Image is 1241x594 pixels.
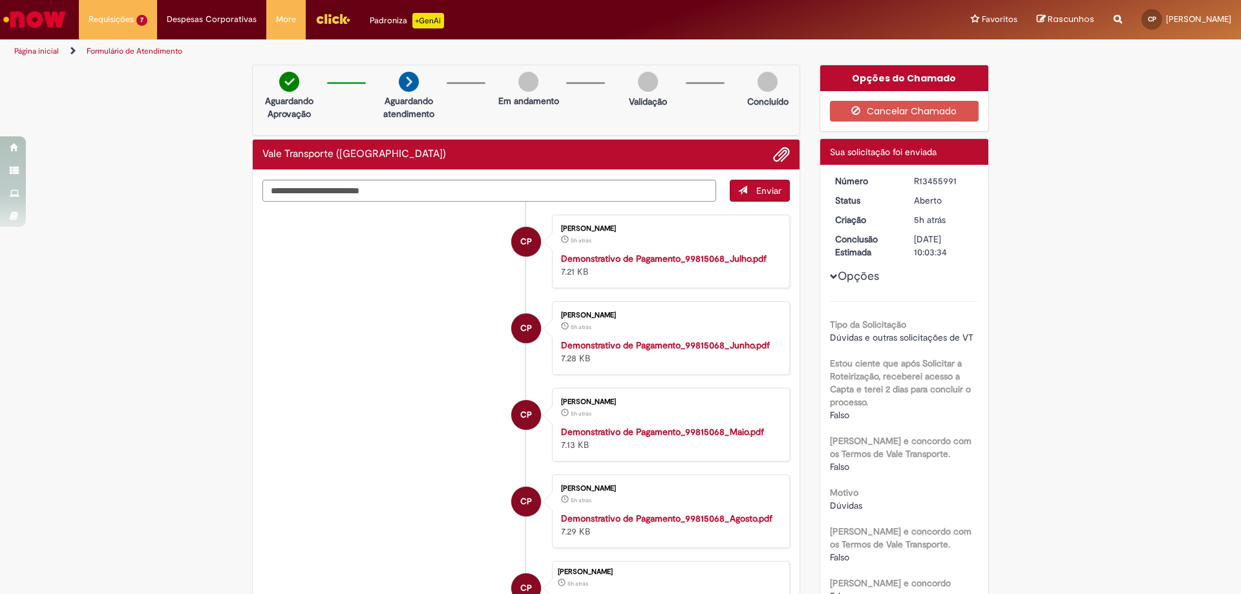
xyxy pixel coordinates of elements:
[511,313,541,343] div: Camila Domingues Dos Santos Pereira
[830,551,849,563] span: Falso
[262,180,716,202] textarea: Digite sua mensagem aqui...
[830,319,906,330] b: Tipo da Solicitação
[87,46,182,56] a: Formulário de Atendimento
[773,146,790,163] button: Adicionar anexos
[571,410,591,418] time: 28/08/2025 09:00:01
[276,13,296,26] span: More
[561,339,770,351] a: Demonstrativo de Pagamento_99815068_Junho.pdf
[1148,15,1156,23] span: CP
[14,46,59,56] a: Página inicial
[914,194,974,207] div: Aberto
[498,94,559,107] p: Em andamento
[571,237,591,244] time: 28/08/2025 09:00:01
[982,13,1017,26] span: Favoritos
[518,72,538,92] img: img-circle-grey.png
[730,180,790,202] button: Enviar
[136,15,147,26] span: 7
[830,332,973,343] span: Dúvidas e outras solicitações de VT
[561,252,776,278] div: 7.21 KB
[561,339,776,365] div: 7.28 KB
[315,9,350,28] img: click_logo_yellow_360x200.png
[571,237,591,244] span: 5h atrás
[914,214,946,226] span: 5h atrás
[567,580,588,588] time: 28/08/2025 09:03:29
[262,149,446,160] h2: Vale Transporte (VT) Histórico de tíquete
[520,486,532,517] span: CP
[370,13,444,28] div: Padroniza
[830,487,858,498] b: Motivo
[1048,13,1094,25] span: Rascunhos
[511,227,541,257] div: Camila Domingues Dos Santos Pereira
[571,323,591,331] span: 5h atrás
[561,225,776,233] div: [PERSON_NAME]
[914,233,974,259] div: [DATE] 10:03:34
[758,72,778,92] img: img-circle-grey.png
[830,435,971,460] b: [PERSON_NAME] e concordo com os Termos de Vale Transporte.
[820,65,989,91] div: Opções do Chamado
[830,146,937,158] span: Sua solicitação foi enviada
[830,500,862,511] span: Dúvidas
[756,185,781,196] span: Enviar
[914,214,946,226] time: 28/08/2025 09:03:29
[830,525,971,550] b: [PERSON_NAME] e concordo com os Termos de Vale Transporte.
[279,72,299,92] img: check-circle-green.png
[571,323,591,331] time: 28/08/2025 09:00:01
[571,410,591,418] span: 5h atrás
[830,101,979,122] button: Cancelar Chamado
[825,213,905,226] dt: Criação
[561,426,764,438] a: Demonstrativo de Pagamento_99815068_Maio.pdf
[561,485,776,493] div: [PERSON_NAME]
[825,233,905,259] dt: Conclusão Estimada
[830,461,849,472] span: Falso
[830,577,951,589] b: [PERSON_NAME] e concordo
[412,13,444,28] p: +GenAi
[520,399,532,430] span: CP
[511,487,541,516] div: Camila Domingues Dos Santos Pereira
[1,6,68,32] img: ServiceNow
[914,213,974,226] div: 28/08/2025 09:03:29
[511,400,541,430] div: Camila Domingues Dos Santos Pereira
[258,94,321,120] p: Aguardando Aprovação
[399,72,419,92] img: arrow-next.png
[567,580,588,588] span: 5h atrás
[561,312,776,319] div: [PERSON_NAME]
[561,425,776,451] div: 7.13 KB
[89,13,134,26] span: Requisições
[377,94,440,120] p: Aguardando atendimento
[10,39,818,63] ul: Trilhas de página
[914,175,974,187] div: R13455991
[638,72,658,92] img: img-circle-grey.png
[561,513,772,524] a: Demonstrativo de Pagamento_99815068_Agosto.pdf
[520,313,532,344] span: CP
[830,409,849,421] span: Falso
[747,95,789,108] p: Concluído
[571,496,591,504] time: 28/08/2025 09:00:01
[825,175,905,187] dt: Número
[825,194,905,207] dt: Status
[520,226,532,257] span: CP
[830,357,971,408] b: Estou ciente que após Solicitar a Roteirização, receberei acesso a Capta e terei 2 dias para conc...
[561,253,767,264] a: Demonstrativo de Pagamento_99815068_Julho.pdf
[629,95,667,108] p: Validação
[558,568,783,576] div: [PERSON_NAME]
[1037,14,1094,26] a: Rascunhos
[1166,14,1231,25] span: [PERSON_NAME]
[561,398,776,406] div: [PERSON_NAME]
[571,496,591,504] span: 5h atrás
[167,13,257,26] span: Despesas Corporativas
[561,512,776,538] div: 7.29 KB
